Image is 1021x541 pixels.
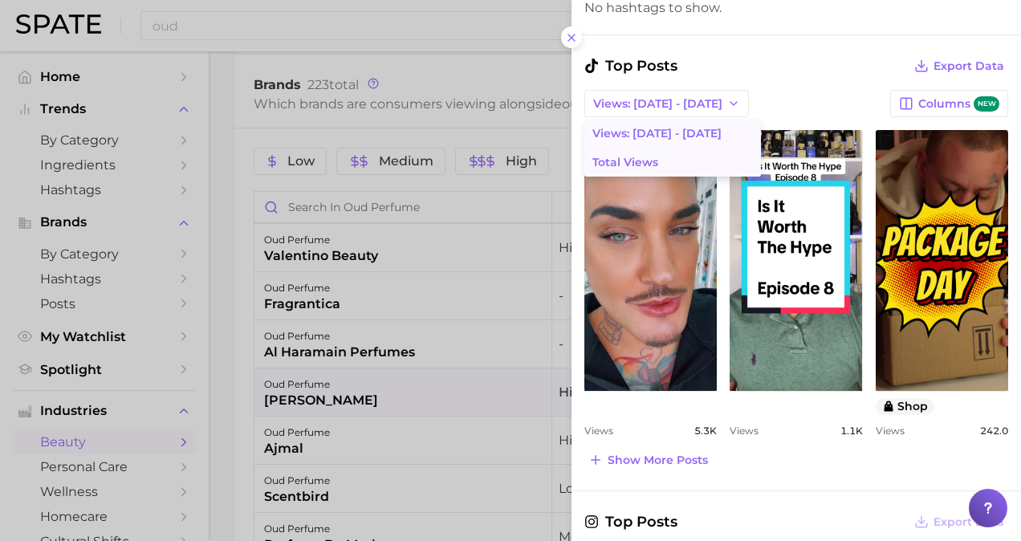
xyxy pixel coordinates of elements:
button: shop [876,398,935,415]
span: Export Data [934,515,1004,529]
button: Views: [DATE] - [DATE] [584,90,749,117]
button: Export Data [910,510,1008,533]
span: new [974,96,999,112]
span: 242.0 [980,425,1008,437]
span: Views: [DATE] - [DATE] [592,127,722,140]
ul: Views: [DATE] - [DATE] [584,119,761,177]
span: 1.1k [840,425,863,437]
span: Views [876,425,905,437]
span: Top Posts [584,55,677,77]
span: Views: [DATE] - [DATE] [593,97,722,111]
span: Views [730,425,759,437]
span: 5.3k [694,425,717,437]
span: Show more posts [608,454,708,467]
button: Columnsnew [890,90,1008,117]
button: Export Data [910,55,1008,77]
span: Export Data [934,59,1004,73]
span: Views [584,425,613,437]
span: Top Posts [584,510,677,533]
span: Columns [918,96,999,112]
span: Total Views [592,156,658,169]
button: Show more posts [584,449,712,471]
